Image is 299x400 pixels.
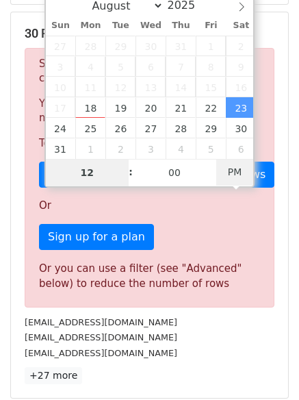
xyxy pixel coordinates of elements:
[39,57,260,86] p: Sorry, you don't have enough daily email credits to send these emails.
[25,367,82,384] a: +27 more
[226,21,256,30] span: Sat
[105,77,135,97] span: August 12, 2025
[196,138,226,159] span: September 5, 2025
[135,138,166,159] span: September 3, 2025
[75,36,105,56] span: July 28, 2025
[75,56,105,77] span: August 4, 2025
[75,21,105,30] span: Mon
[39,261,260,292] div: Or you can use a filter (see "Advanced" below) to reduce the number of rows
[231,334,299,400] iframe: Chat Widget
[46,21,76,30] span: Sun
[135,118,166,138] span: August 27, 2025
[46,138,76,159] span: August 31, 2025
[39,136,260,151] p: To send these emails, you can either:
[166,118,196,138] span: August 28, 2025
[39,224,154,250] a: Sign up for a plan
[135,77,166,97] span: August 13, 2025
[226,77,256,97] span: August 16, 2025
[46,77,76,97] span: August 10, 2025
[166,77,196,97] span: August 14, 2025
[226,36,256,56] span: August 2, 2025
[196,97,226,118] span: August 22, 2025
[196,77,226,97] span: August 15, 2025
[105,118,135,138] span: August 26, 2025
[166,21,196,30] span: Thu
[105,21,135,30] span: Tue
[226,56,256,77] span: August 9, 2025
[105,138,135,159] span: September 2, 2025
[166,138,196,159] span: September 4, 2025
[105,36,135,56] span: July 29, 2025
[46,118,76,138] span: August 24, 2025
[196,118,226,138] span: August 29, 2025
[39,97,260,125] p: Your current plan supports a daily maximum of .
[166,56,196,77] span: August 7, 2025
[135,36,166,56] span: July 30, 2025
[196,21,226,30] span: Fri
[226,138,256,159] span: September 6, 2025
[25,332,177,342] small: [EMAIL_ADDRESS][DOMAIN_NAME]
[46,97,76,118] span: August 17, 2025
[226,118,256,138] span: August 30, 2025
[133,159,216,186] input: Minute
[216,158,254,186] span: Click to toggle
[105,56,135,77] span: August 5, 2025
[75,77,105,97] span: August 11, 2025
[39,199,260,213] p: Or
[135,56,166,77] span: August 6, 2025
[46,159,129,186] input: Hour
[39,162,274,188] a: Choose a Google Sheet with fewer rows
[25,348,177,358] small: [EMAIL_ADDRESS][DOMAIN_NAME]
[25,26,274,41] h5: 30 Recipients
[46,56,76,77] span: August 3, 2025
[75,138,105,159] span: September 1, 2025
[166,36,196,56] span: July 31, 2025
[196,36,226,56] span: August 1, 2025
[105,97,135,118] span: August 19, 2025
[166,97,196,118] span: August 21, 2025
[226,97,256,118] span: August 23, 2025
[135,21,166,30] span: Wed
[75,118,105,138] span: August 25, 2025
[135,97,166,118] span: August 20, 2025
[129,158,133,186] span: :
[75,97,105,118] span: August 18, 2025
[46,36,76,56] span: July 27, 2025
[196,56,226,77] span: August 8, 2025
[25,317,177,327] small: [EMAIL_ADDRESS][DOMAIN_NAME]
